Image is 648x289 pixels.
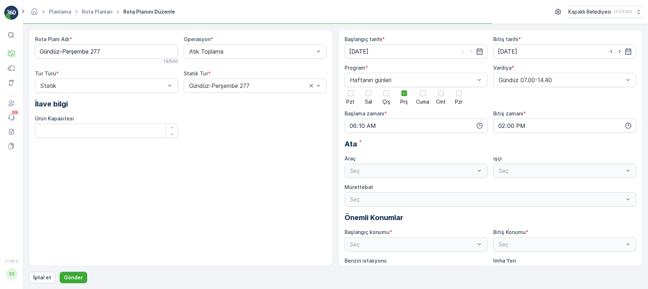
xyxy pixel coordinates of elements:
[345,155,356,161] label: Araç
[60,272,87,283] button: Gönder
[493,65,511,71] label: Vardiya
[493,36,518,42] label: Bitiş tarihi
[49,9,71,15] a: Planlama
[345,65,365,71] label: Program
[493,110,523,116] label: Bitiş zamanı
[345,44,488,59] input: dd/mm/yyyy
[4,259,19,263] span: v 1.49.2
[35,70,56,76] label: Tur Türü
[436,99,446,104] span: Cmt
[345,36,382,42] label: Başlangıç tarihi
[416,99,429,104] span: Cuma
[29,272,55,283] button: İptal et
[122,8,177,15] span: Rota Planını Düzenle
[345,258,387,264] label: Benzin istasyonu
[4,6,19,20] img: logo
[163,59,178,64] p: 19 / 500
[345,184,373,190] label: Mürettebat
[401,99,408,104] span: Prş
[35,36,69,42] label: Rota Planı Adı
[345,110,384,116] label: Başlama zamanı
[4,265,19,283] button: SS
[493,44,636,59] input: dd/mm/yyyy
[4,110,19,125] a: 99
[184,70,208,76] label: Statik Tur
[568,8,611,15] p: Kapaklı Belediyesi
[82,9,113,15] a: Rota Planları
[345,229,390,235] label: Başlangıç konumu
[184,36,211,42] label: Operasyon
[345,212,636,223] p: Önemli Konumlar
[493,229,526,235] label: Bitiş Konumu
[493,258,516,264] label: İmha Yeri
[347,99,355,104] span: Pzt
[35,115,74,121] label: Ürün Kapasitesi
[365,99,372,104] span: Sal
[64,274,83,281] p: Gönder
[455,99,463,104] span: Pzr
[6,268,18,280] div: SS
[30,10,38,16] a: Ana Sayfa
[568,6,642,18] button: Kapaklı Belediyesi(+03:00)
[382,99,390,104] span: Çrş
[614,9,632,15] p: ( +03:00 )
[33,274,51,281] p: İptal et
[345,139,357,149] span: Ata
[12,110,18,115] p: 99
[493,155,502,161] label: işçi
[35,99,68,109] span: İlave bilgi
